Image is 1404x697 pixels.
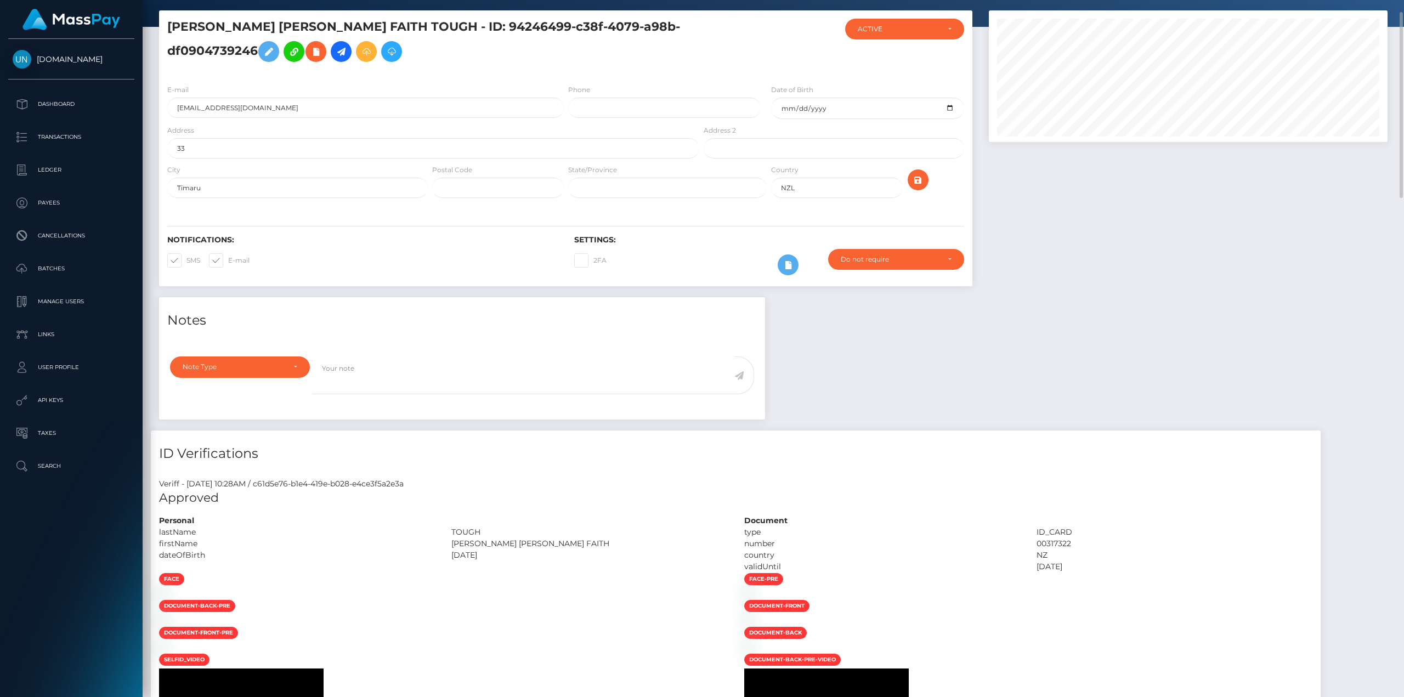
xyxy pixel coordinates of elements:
[8,452,134,480] a: Search
[8,123,134,151] a: Transactions
[151,526,443,538] div: lastName
[736,538,1028,549] div: number
[858,25,939,33] div: ACTIVE
[736,549,1028,561] div: country
[574,253,607,268] label: 2FA
[159,616,168,625] img: 895c145c-7544-464a-8033-c164919f7821
[771,165,799,175] label: Country
[209,253,250,268] label: E-mail
[568,85,590,95] label: Phone
[159,490,1312,507] h5: Approved
[8,354,134,381] a: User Profile
[151,549,443,561] div: dateOfBirth
[183,362,285,371] div: Note Type
[331,41,352,62] a: Initiate Payout
[8,420,134,447] a: Taxes
[151,478,1321,490] div: Veriff - [DATE] 10:28AM / c61d5e76-b1e4-419e-b028-e4ce3f5a2e3a
[8,288,134,315] a: Manage Users
[13,392,130,409] p: API Keys
[736,561,1028,573] div: validUntil
[8,189,134,217] a: Payees
[574,235,965,245] h6: Settings:
[13,228,130,244] p: Cancellations
[159,515,194,525] strong: Personal
[736,526,1028,538] div: type
[841,255,939,264] div: Do not require
[8,222,134,250] a: Cancellations
[1028,561,1321,573] div: [DATE]
[744,515,788,525] strong: Document
[13,359,130,376] p: User Profile
[443,526,735,538] div: TOUGH
[845,19,964,39] button: ACTIVE
[8,156,134,184] a: Ledger
[13,129,130,145] p: Transactions
[771,85,813,95] label: Date of Birth
[167,235,558,245] h6: Notifications:
[151,538,443,549] div: firstName
[744,627,807,639] span: document-back
[167,126,194,135] label: Address
[8,255,134,282] a: Batches
[22,9,120,30] img: MassPay Logo
[159,600,235,612] span: document-back-pre
[432,165,472,175] label: Postal Code
[443,549,735,561] div: [DATE]
[443,538,735,549] div: [PERSON_NAME] [PERSON_NAME] FAITH
[8,321,134,348] a: Links
[159,444,1312,463] h4: ID Verifications
[170,356,310,377] button: Note Type
[159,590,168,598] img: 4ddb0544-c44d-4d18-832f-5ab37ca1d481
[1028,549,1321,561] div: NZ
[8,90,134,118] a: Dashboard
[159,654,210,666] span: selfid_video
[744,616,753,625] img: e99385c3-ed84-4ba9-af5f-d32df655a322
[704,126,736,135] label: Address 2
[167,253,200,268] label: SMS
[13,96,130,112] p: Dashboard
[13,458,130,474] p: Search
[167,165,180,175] label: City
[744,643,753,652] img: cc8b2b9e-b21f-499e-9b39-ea8c0c395c24
[1028,538,1321,549] div: 00317322
[159,643,168,652] img: 9f9e4df7-9f45-46dc-81ea-b89998207a1e
[8,387,134,414] a: API Keys
[159,627,238,639] span: document-front-pre
[568,165,617,175] label: State/Province
[13,162,130,178] p: Ledger
[13,260,130,277] p: Batches
[744,600,809,612] span: document-front
[13,195,130,211] p: Payees
[828,249,964,270] button: Do not require
[8,54,134,64] span: [DOMAIN_NAME]
[744,654,841,666] span: document-back-pre-video
[13,293,130,310] p: Manage Users
[13,326,130,343] p: Links
[744,573,783,585] span: face-pre
[167,85,189,95] label: E-mail
[167,19,693,67] h5: [PERSON_NAME] [PERSON_NAME] FAITH TOUGH - ID: 94246499-c38f-4079-a98b-df0904739246
[167,311,757,330] h4: Notes
[13,425,130,441] p: Taxes
[13,50,31,69] img: Unlockt.me
[159,573,184,585] span: face
[1028,526,1321,538] div: ID_CARD
[744,590,753,598] img: b62be4b0-fb5e-4ede-90c0-f9af65eea278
